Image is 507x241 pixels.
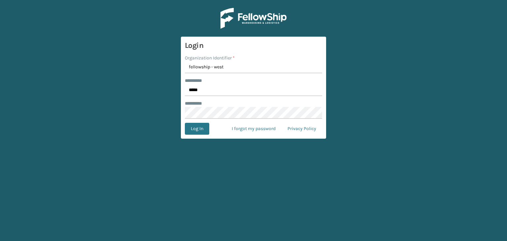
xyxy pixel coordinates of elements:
[226,123,282,135] a: I forgot my password
[282,123,322,135] a: Privacy Policy
[185,123,209,135] button: Log In
[185,54,235,61] label: Organization Identifier
[185,41,322,51] h3: Login
[220,8,287,29] img: Logo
